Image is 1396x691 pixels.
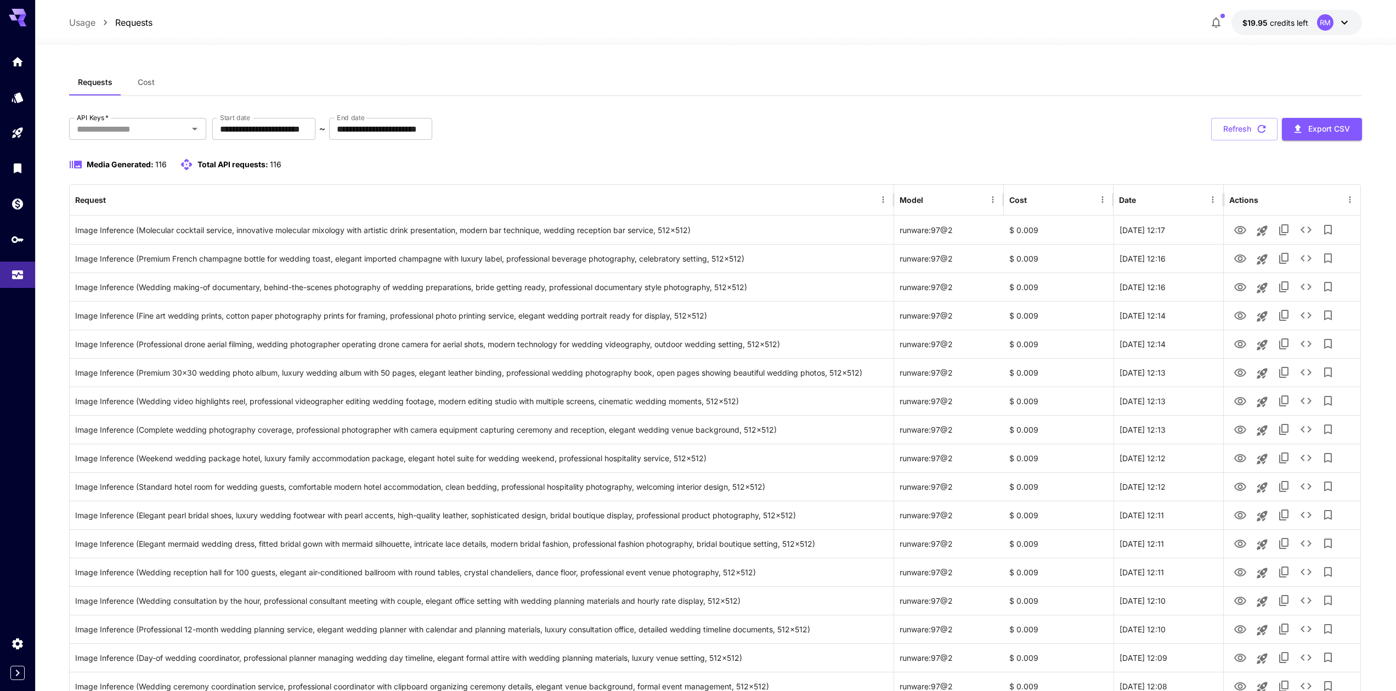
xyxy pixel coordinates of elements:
[894,415,1004,444] div: runware:97@2
[1229,361,1251,383] button: View
[1229,195,1258,205] div: Actions
[894,501,1004,529] div: runware:97@2
[1317,475,1339,497] button: Add to library
[270,160,281,169] span: 116
[1004,586,1114,615] div: $ 0.009
[1114,273,1223,301] div: 24 Sep, 2025 12:16
[1114,330,1223,358] div: 24 Sep, 2025 12:14
[1205,192,1220,207] button: Menu
[75,530,888,558] div: Click to copy prompt
[69,16,95,29] a: Usage
[75,615,888,643] div: Click to copy prompt
[1229,418,1251,440] button: View
[337,113,364,122] label: End date
[1273,361,1295,383] button: Copy TaskUUID
[1251,648,1273,670] button: Launch in playground
[77,113,109,122] label: API Keys
[11,126,24,140] div: Playground
[1317,647,1339,669] button: Add to library
[155,160,167,169] span: 116
[1229,389,1251,412] button: View
[894,643,1004,672] div: runware:97@2
[1295,533,1317,554] button: See details
[1317,533,1339,554] button: Add to library
[1114,244,1223,273] div: 24 Sep, 2025 12:16
[75,195,106,205] div: Request
[1004,615,1114,643] div: $ 0.009
[1273,504,1295,526] button: Copy TaskUUID
[894,387,1004,415] div: runware:97@2
[10,666,25,680] button: Expand sidebar
[107,192,122,207] button: Sort
[1137,192,1152,207] button: Sort
[1273,219,1295,241] button: Copy TaskUUID
[1004,529,1114,558] div: $ 0.009
[1242,17,1308,29] div: $19.9546
[894,615,1004,643] div: runware:97@2
[1317,14,1333,31] div: RM
[1229,646,1251,669] button: View
[75,473,888,501] div: Click to copy prompt
[985,192,1001,207] button: Menu
[1251,619,1273,641] button: Launch in playground
[1229,503,1251,526] button: View
[1229,475,1251,497] button: View
[1251,363,1273,384] button: Launch in playground
[11,197,24,211] div: Wallet
[75,216,888,244] div: Click to copy prompt
[1229,332,1251,355] button: View
[1251,420,1273,441] button: Launch in playground
[1229,304,1251,326] button: View
[1273,447,1295,469] button: Copy TaskUUID
[1114,444,1223,472] div: 24 Sep, 2025 12:12
[1273,390,1295,412] button: Copy TaskUUID
[1004,358,1114,387] div: $ 0.009
[894,216,1004,244] div: runware:97@2
[1295,276,1317,298] button: See details
[11,233,24,246] div: API Keys
[75,501,888,529] div: Click to copy prompt
[115,16,152,29] a: Requests
[1295,590,1317,611] button: See details
[1295,418,1317,440] button: See details
[1273,561,1295,583] button: Copy TaskUUID
[1251,534,1273,556] button: Launch in playground
[1119,195,1136,205] div: Date
[1004,330,1114,358] div: $ 0.009
[894,301,1004,330] div: runware:97@2
[11,264,24,278] div: Usage
[1114,301,1223,330] div: 24 Sep, 2025 12:14
[894,586,1004,615] div: runware:97@2
[1004,216,1114,244] div: $ 0.009
[75,387,888,415] div: Click to copy prompt
[1004,273,1114,301] div: $ 0.009
[1229,218,1251,241] button: View
[924,192,940,207] button: Sort
[1251,305,1273,327] button: Launch in playground
[894,444,1004,472] div: runware:97@2
[1273,418,1295,440] button: Copy TaskUUID
[11,90,24,104] div: Models
[1317,561,1339,583] button: Add to library
[1114,558,1223,586] div: 24 Sep, 2025 12:11
[894,529,1004,558] div: runware:97@2
[1114,472,1223,501] div: 24 Sep, 2025 12:12
[1251,505,1273,527] button: Launch in playground
[75,587,888,615] div: Click to copy prompt
[1295,647,1317,669] button: See details
[1004,301,1114,330] div: $ 0.009
[1004,415,1114,444] div: $ 0.009
[1004,244,1114,273] div: $ 0.009
[1251,334,1273,356] button: Launch in playground
[1273,647,1295,669] button: Copy TaskUUID
[1342,192,1358,207] button: Menu
[1114,358,1223,387] div: 24 Sep, 2025 12:13
[1114,643,1223,672] div: 24 Sep, 2025 12:09
[1251,220,1273,242] button: Launch in playground
[894,244,1004,273] div: runware:97@2
[138,77,155,87] span: Cost
[1317,304,1339,326] button: Add to library
[894,558,1004,586] div: runware:97@2
[1004,472,1114,501] div: $ 0.009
